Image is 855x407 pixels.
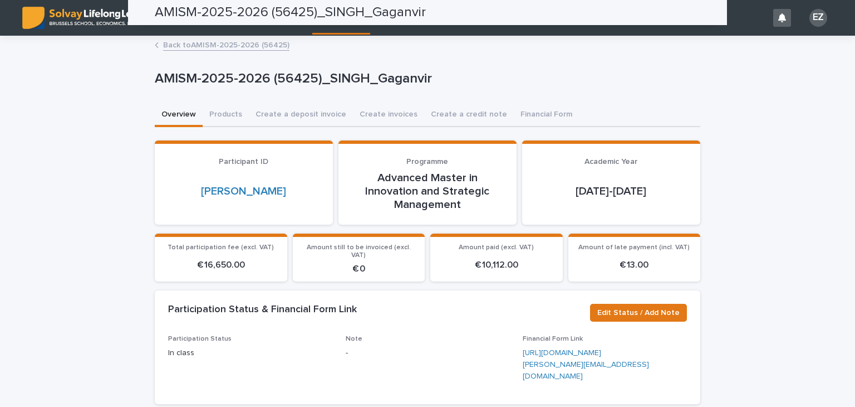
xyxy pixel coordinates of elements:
span: Note [346,336,362,342]
span: Edit Status / Add Note [597,307,680,318]
p: [DATE]-[DATE] [535,185,687,198]
p: € 13.00 [575,260,694,270]
span: Amount still to be invoiced (excl. VAT) [307,244,411,259]
span: Amount paid (excl. VAT) [459,244,534,251]
p: - [346,347,510,359]
p: € 0 [299,264,419,274]
button: Create a credit note [424,104,514,127]
p: Advanced Master in Innovation and Strategic Management [352,171,503,211]
p: In class [168,347,332,359]
button: Edit Status / Add Note [590,304,687,322]
span: Participation Status [168,336,232,342]
span: Amount of late payment (incl. VAT) [578,244,690,251]
button: Create a deposit invoice [249,104,353,127]
button: Financial Form [514,104,579,127]
span: Total participation fee (excl. VAT) [168,244,274,251]
h2: Participation Status & Financial Form Link [168,304,357,316]
p: AMISM-2025-2026 (56425)_SINGH_Gaganvir [155,71,696,87]
div: EZ [809,9,827,27]
img: ED0IkcNQHGZZMpCVrDht [22,7,161,29]
a: [URL][DOMAIN_NAME][PERSON_NAME][EMAIL_ADDRESS][DOMAIN_NAME] [523,349,649,380]
span: Academic Year [584,158,637,166]
p: € 16,650.00 [161,260,281,270]
a: Back toAMISM-2025-2026 (56425) [163,38,289,51]
button: Products [203,104,249,127]
button: Create invoices [353,104,424,127]
span: Participant ID [219,158,268,166]
span: Financial Form Link [523,336,583,342]
span: Programme [406,158,448,166]
p: € 10,112.00 [437,260,556,270]
button: Overview [155,104,203,127]
a: [PERSON_NAME] [201,185,286,198]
